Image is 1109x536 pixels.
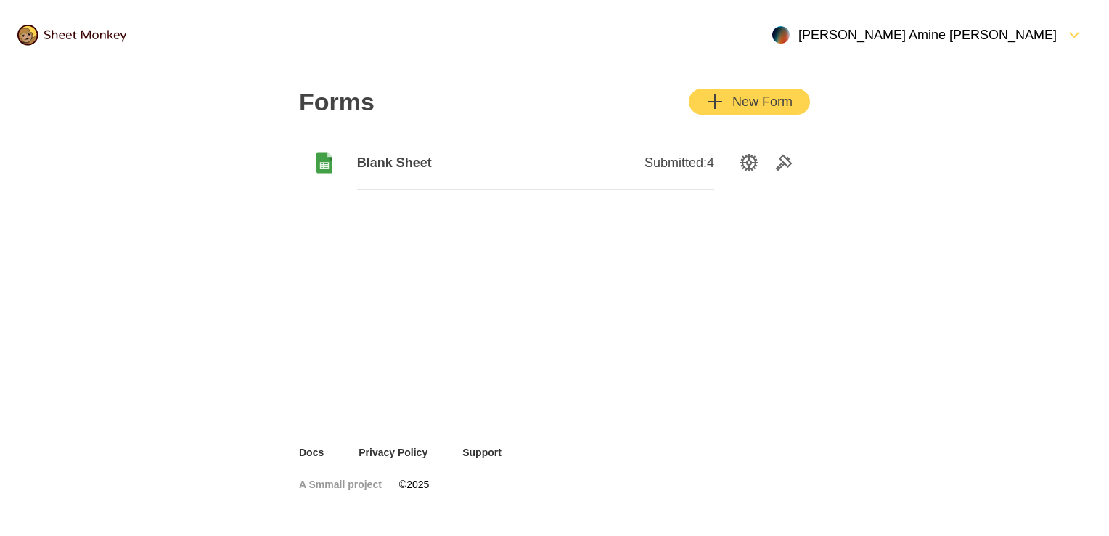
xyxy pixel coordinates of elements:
span: Submitted: 4 [644,154,714,171]
button: AddNew Form [689,89,810,115]
svg: SettingsOption [740,154,758,171]
div: New Form [706,93,793,110]
a: Docs [299,445,324,460]
h2: Forms [299,87,375,116]
span: Blank Sheet [357,154,536,171]
a: Support [462,445,502,460]
a: A Smmall project [299,477,382,492]
button: Open Menu [764,17,1092,52]
a: Privacy Policy [359,445,427,460]
span: © 2025 [399,477,429,492]
svg: Add [706,93,724,110]
img: logo@2x.png [17,25,126,46]
svg: FormDown [1065,26,1083,44]
svg: Tools [775,154,793,171]
div: [PERSON_NAME] Amine [PERSON_NAME] [772,26,1057,44]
